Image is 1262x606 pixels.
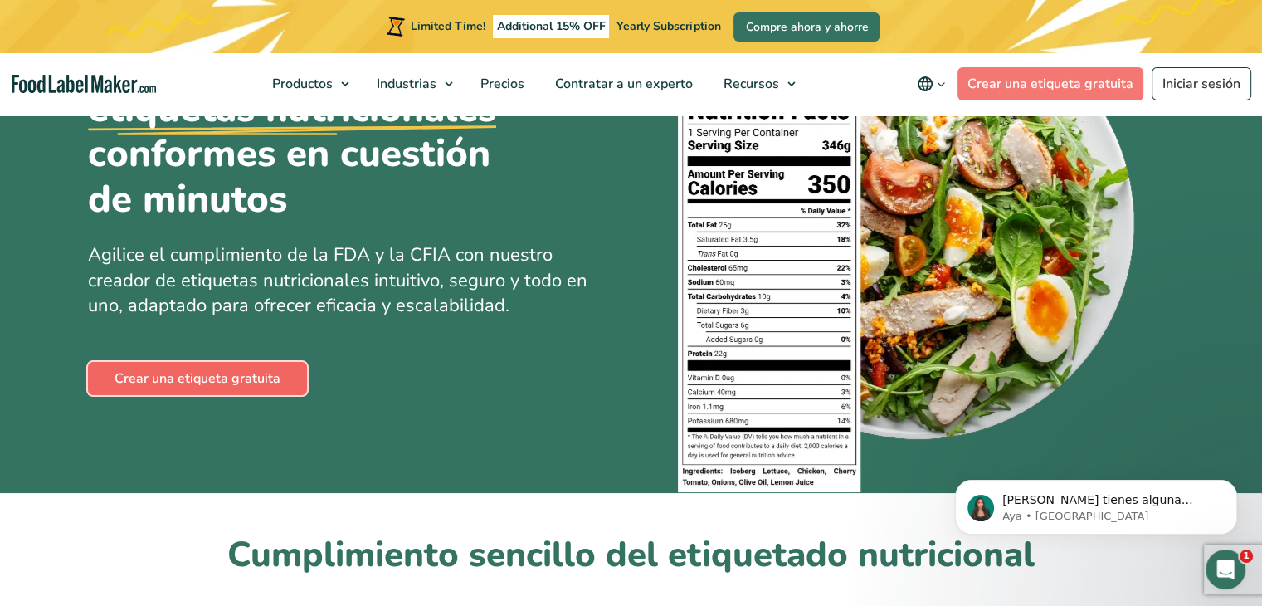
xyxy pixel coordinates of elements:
a: Industrias [362,53,461,115]
span: Productos [267,75,334,93]
span: Contratar a un experto [550,75,694,93]
span: Additional 15% OFF [493,15,610,38]
iframe: Intercom notifications mensaje [930,445,1262,561]
a: Recursos [709,53,804,115]
span: Recursos [719,75,781,93]
a: Crear una etiqueta gratuita [88,362,307,395]
iframe: Intercom live chat [1206,550,1245,589]
a: Productos [257,53,358,115]
a: Compre ahora y ahorre [733,12,880,42]
a: Contratar a un experto [540,53,704,115]
span: 1 [1240,550,1253,563]
span: Yearly Subscription [616,18,720,34]
span: Limited Time! [411,18,485,34]
a: Precios [465,53,536,115]
h1: Cree conformes en cuestión de minutos [88,41,536,222]
span: Agilice el cumplimiento de la FDA y la CFIA con nuestro creador de etiquetas nutricionales intuit... [88,242,587,319]
u: etiquetas nutricionales [88,86,496,132]
a: Iniciar sesión [1152,67,1251,100]
span: Industrias [372,75,438,93]
a: Crear una etiqueta gratuita [957,67,1143,100]
span: Precios [475,75,526,93]
h2: Cumplimiento sencillo del etiquetado nutricional [88,533,1175,579]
